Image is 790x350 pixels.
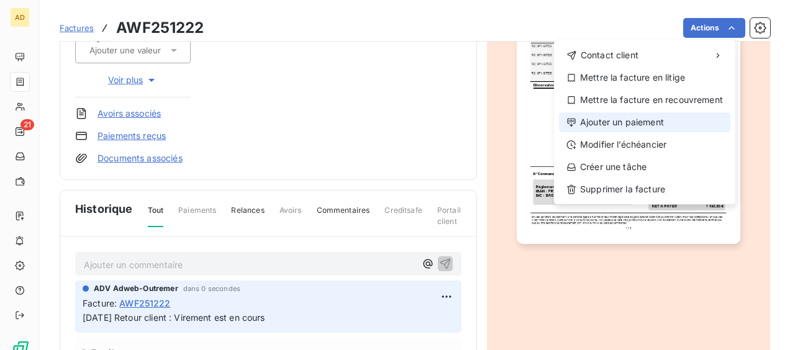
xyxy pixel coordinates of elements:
[559,157,730,177] div: Créer une tâche
[748,308,778,338] iframe: Intercom live chat
[559,68,730,87] div: Mettre la facture en litige
[559,90,730,110] div: Mettre la facture en recouvrement
[581,49,638,61] span: Contact client
[559,179,730,199] div: Supprimer la facture
[554,40,735,204] div: Actions
[559,135,730,155] div: Modifier l’échéancier
[559,112,730,132] div: Ajouter un paiement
